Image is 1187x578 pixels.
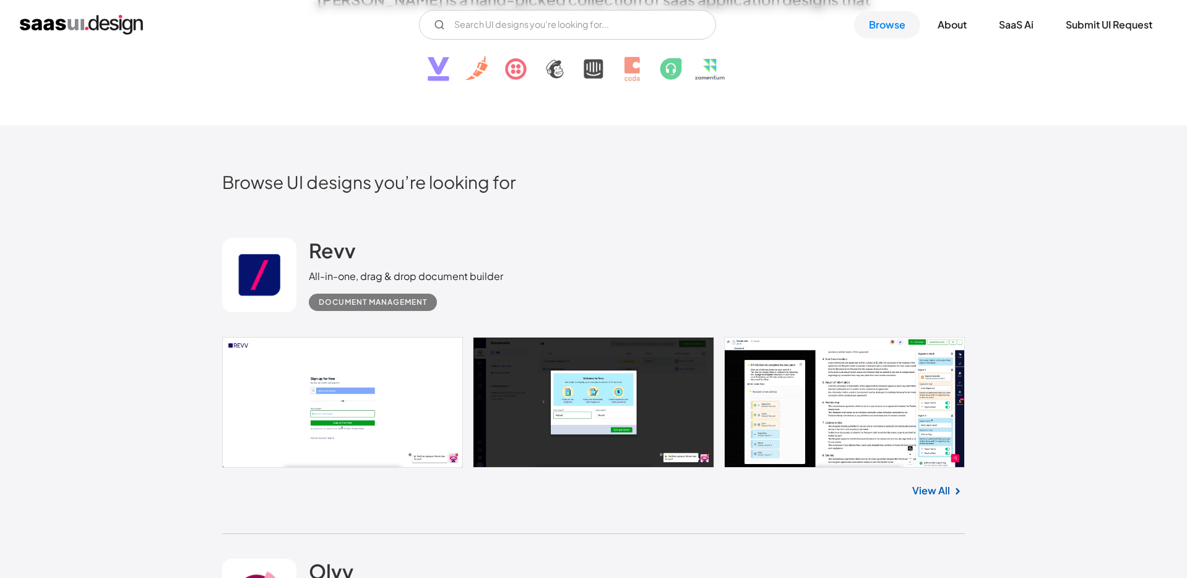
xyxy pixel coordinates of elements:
[854,11,920,38] a: Browse
[984,11,1048,38] a: SaaS Ai
[222,171,965,193] h2: Browse UI designs you’re looking for
[309,238,356,263] h2: Revv
[419,10,716,40] form: Email Form
[309,269,503,284] div: All-in-one, drag & drop document builder
[419,10,716,40] input: Search UI designs you're looking for...
[1051,11,1167,38] a: Submit UI Request
[923,11,982,38] a: About
[319,295,427,310] div: Document Management
[406,27,781,92] img: text, icon, saas logo
[20,15,143,35] a: home
[309,238,356,269] a: Revv
[912,483,950,498] a: View All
